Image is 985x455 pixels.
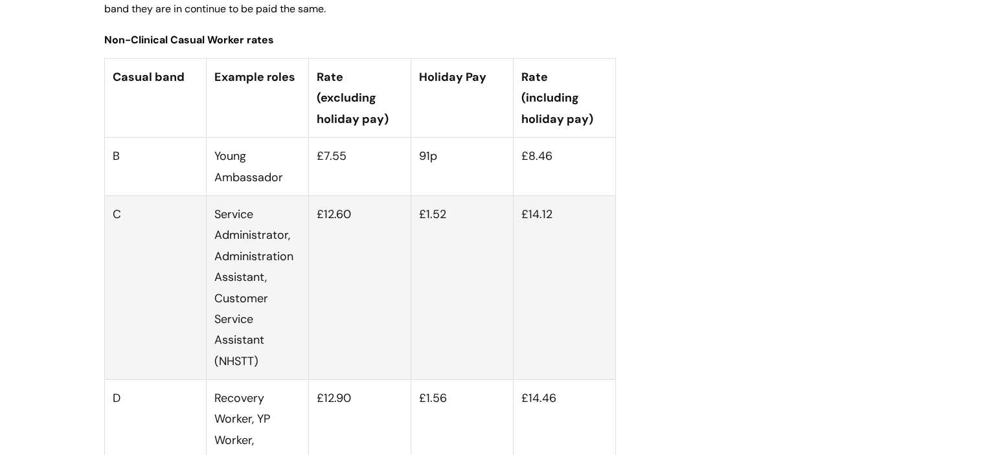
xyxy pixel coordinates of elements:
th: Rate (including holiday pay) [513,59,615,138]
th: Casual band [104,59,207,138]
td: £12.60 [309,195,411,379]
th: Rate (excluding holiday pay) [309,59,411,138]
td: C [104,195,207,379]
td: £14.12 [513,195,615,379]
th: Holiday Pay [411,59,513,138]
span: Non-Clinical Casual Worker rates [104,33,274,47]
td: £8.46 [513,138,615,196]
td: Young Ambassador [207,138,309,196]
th: Example roles [207,59,309,138]
td: £1.52 [411,195,513,379]
td: 91p [411,138,513,196]
td: £7.55 [309,138,411,196]
td: Service Administrator, Administration Assistant, Customer Service Assistant (NHSTT) [207,195,309,379]
td: B [104,138,207,196]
